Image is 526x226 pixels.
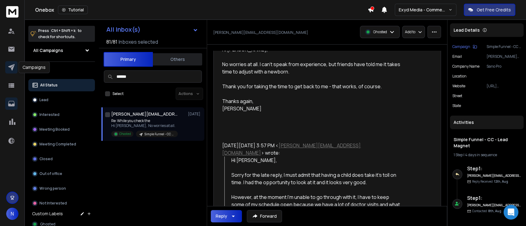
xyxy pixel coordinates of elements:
[472,179,508,184] p: Reply Received
[28,94,95,106] button: Lead
[38,28,82,40] p: Press to check for shortcuts.
[222,61,402,75] div: No worries at all. I can’t speak from experience, but friends have told me it takes time to adjus...
[50,27,76,34] span: Ctrl + Shift + k
[39,171,62,176] p: Out of office
[467,203,521,208] h6: [PERSON_NAME][EMAIL_ADDRESS][DOMAIN_NAME]
[119,132,131,136] p: Ghosted
[467,165,521,172] h6: Step 1 :
[465,152,497,157] span: 4 days in sequence
[454,137,520,149] h1: Simple Funnel - CC - Lead Magnet
[28,44,95,57] button: All Campaigns
[111,118,178,123] p: Re: While you check the
[28,138,95,150] button: Meeting Completed
[58,6,88,14] button: Tutorial
[28,182,95,195] button: Wrong person
[28,168,95,180] button: Out of office
[504,205,518,220] div: Open Intercom Messenger
[454,153,520,157] div: |
[452,84,465,89] p: website
[472,209,501,213] p: Contacted
[112,91,124,96] label: Select
[231,171,402,186] div: Sorry for the late reply, I must admit that having a child does take it's toll on time. I had the...
[111,111,179,117] h1: [PERSON_NAME][EMAIL_ADDRESS][DOMAIN_NAME]
[222,97,402,105] div: Thanks again,
[28,109,95,121] button: Interested
[454,27,480,33] p: Lead Details
[33,47,63,54] h1: All Campaigns
[39,112,59,117] p: Interested
[104,52,153,67] button: Primary
[28,123,95,136] button: Meeting Booked
[211,210,242,222] button: Reply
[39,142,76,147] p: Meeting Completed
[39,97,48,102] p: Lead
[452,54,462,59] p: Email
[39,127,70,132] p: Meeting Booked
[487,84,521,89] p: [URL][DOMAIN_NAME]
[222,142,402,157] div: [DATE][DATE] 3:57 PM < > wrote:
[6,208,18,220] button: N
[464,4,515,16] button: Get Free Credits
[454,152,463,157] span: 1 Step
[28,153,95,165] button: Closed
[222,105,402,112] div: [PERSON_NAME]
[487,54,521,59] p: [PERSON_NAME][EMAIL_ADDRESS][DOMAIN_NAME]
[39,186,66,191] p: Wrong person
[28,79,95,91] button: All Status
[452,44,477,49] button: Campaign
[216,213,227,219] div: Reply
[213,30,308,35] p: [PERSON_NAME][EMAIL_ADDRESS][DOMAIN_NAME]
[494,179,508,184] span: 12th, Aug
[222,142,361,156] a: [PERSON_NAME][EMAIL_ADDRESS][DOMAIN_NAME]
[488,209,501,213] span: 8th, Aug
[32,211,63,217] h3: Custom Labels
[145,132,174,137] p: Simple Funnel - CC - Lead Magnet
[111,123,178,128] p: Hi [PERSON_NAME], No worries at all.
[39,157,53,161] p: Closed
[450,116,524,129] div: Activities
[487,64,521,69] p: Sano Pro
[106,38,117,46] span: 81 / 81
[106,26,141,33] h1: All Inbox(s)
[467,173,521,178] h6: [PERSON_NAME][EMAIL_ADDRESS][DOMAIN_NAME]
[40,83,58,88] p: All Status
[39,201,67,206] p: Not Interested
[373,30,387,34] p: Ghosted
[101,23,203,36] button: All Inbox(s)
[153,53,202,66] button: Others
[405,30,415,34] p: Add to
[452,74,467,79] p: location
[452,64,479,69] p: Company Name
[35,6,368,14] div: Onebox
[477,7,511,13] p: Get Free Credits
[487,44,521,49] p: Simple Funnel - CC - Lead Magnet
[28,197,95,209] button: Not Interested
[467,194,521,202] h6: Step 1 :
[231,193,402,216] div: However, at the moment I'm unable to go through with it, I have to keep some of my schedule open ...
[247,210,282,222] button: Forward
[399,7,448,13] p: Exyd Media - Commercial Cleaning
[28,67,95,75] h3: Filters
[452,44,470,49] p: Campaign
[119,38,158,46] h3: Inboxes selected
[452,93,462,98] p: street
[452,103,461,108] p: state
[18,61,50,73] div: Campaigns
[222,83,402,90] div: Thank you for taking the time to get back to me - that works, of course.
[188,112,202,117] p: [DATE]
